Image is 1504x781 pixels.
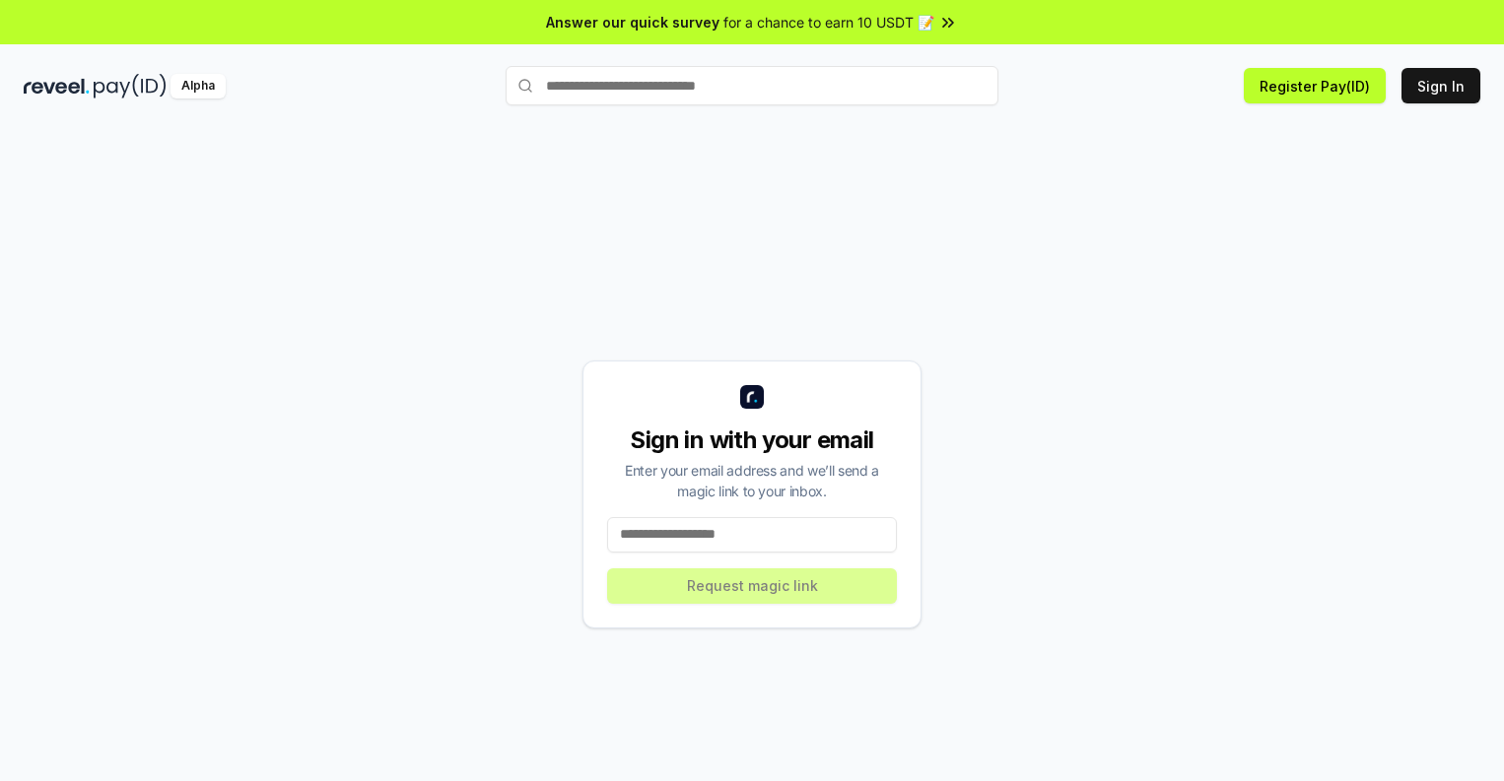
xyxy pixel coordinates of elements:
span: for a chance to earn 10 USDT 📝 [723,12,934,33]
img: logo_small [740,385,764,409]
div: Sign in with your email [607,424,897,456]
span: Answer our quick survey [546,12,719,33]
img: reveel_dark [24,74,90,98]
div: Enter your email address and we’ll send a magic link to your inbox. [607,460,897,501]
img: pay_id [94,74,167,98]
button: Sign In [1401,68,1480,103]
div: Alpha [171,74,226,98]
button: Register Pay(ID) [1244,68,1386,103]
